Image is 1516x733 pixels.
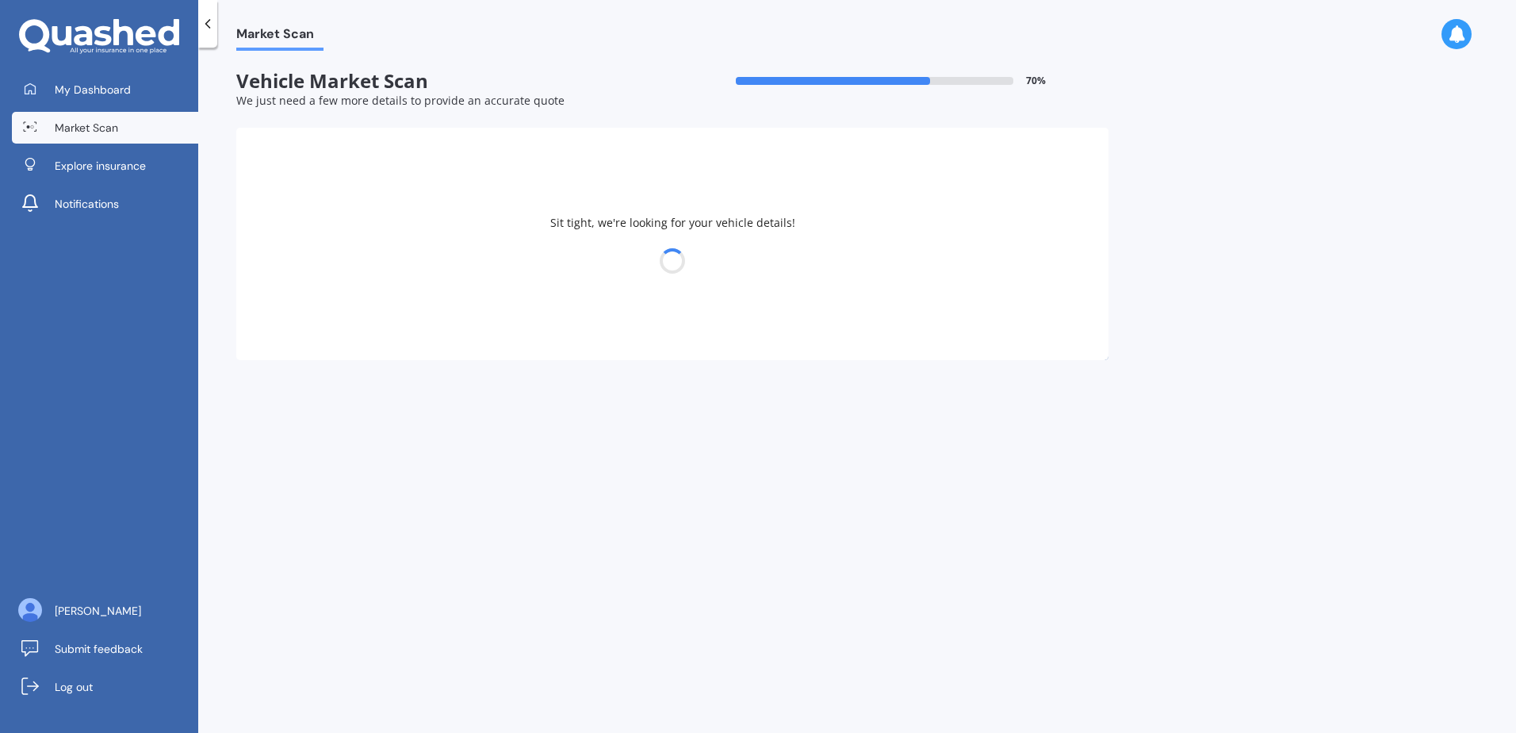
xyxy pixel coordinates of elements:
[55,82,131,98] span: My Dashboard
[55,679,93,695] span: Log out
[55,641,143,657] span: Submit feedback
[55,603,141,619] span: [PERSON_NAME]
[55,158,146,174] span: Explore insurance
[12,74,198,106] a: My Dashboard
[236,128,1108,360] div: Sit tight, we're looking for your vehicle details!
[18,598,42,622] img: ALV-UjUtLyTqnTnNmWForUW2eX0UCujO-qDrctU_AbLJuwi5L-6RUg=s96-c
[236,70,672,93] span: Vehicle Market Scan
[236,26,323,48] span: Market Scan
[12,595,198,627] a: [PERSON_NAME]
[55,120,118,136] span: Market Scan
[12,633,198,665] a: Submit feedback
[236,93,565,108] span: We just need a few more details to provide an accurate quote
[1026,75,1046,86] span: 70 %
[12,671,198,703] a: Log out
[55,196,119,212] span: Notifications
[12,150,198,182] a: Explore insurance
[12,112,198,144] a: Market Scan
[12,188,198,220] a: Notifications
